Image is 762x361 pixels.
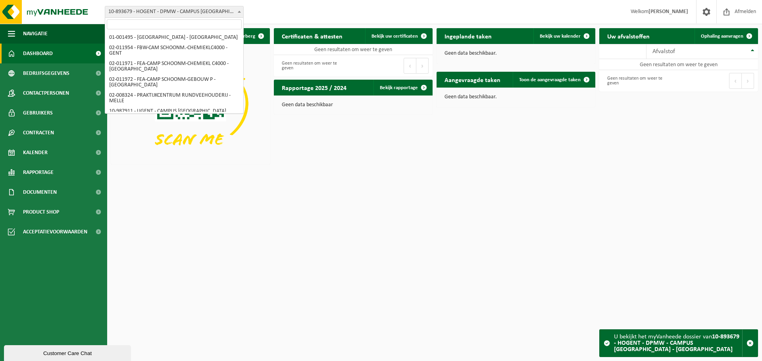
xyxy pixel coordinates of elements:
strong: [PERSON_NAME] [648,9,688,15]
h2: Aangevraagde taken [437,72,508,87]
span: Bedrijfsgegevens [23,63,69,83]
span: Acceptatievoorwaarden [23,222,87,242]
span: Dashboard [23,44,53,63]
span: Verberg [238,34,255,39]
p: Geen data beschikbaar [282,102,425,108]
button: Previous [729,73,742,89]
li: 10-987911 - UGENT - CAMPUS [GEOGRAPHIC_DATA] [107,106,242,117]
h2: Ingeplande taken [437,28,500,44]
span: Gebruikers [23,103,53,123]
span: Contactpersonen [23,83,69,103]
div: Geen resultaten om weer te geven [603,72,675,90]
span: Afvalstof [652,48,675,55]
strong: 10-893679 - HOGENT - DPMW - CAMPUS [GEOGRAPHIC_DATA] - [GEOGRAPHIC_DATA] [614,334,739,353]
span: Bekijk uw kalender [540,34,581,39]
span: Rapportage [23,162,54,182]
span: Contracten [23,123,54,143]
div: U bekijkt het myVanheede dossier van [614,330,742,357]
span: Bekijk uw certificaten [371,34,418,39]
a: Bekijk uw kalender [533,28,595,44]
li: 02-011971 - FEA-CAMP SCHOONM-CHEMIEKL C4000 - [GEOGRAPHIC_DATA] [107,59,242,74]
li: 02-008324 - PRAKTIJKCENTRUM RUNDVEEHOUDERIJ - MELLE [107,90,242,106]
a: Toon de aangevraagde taken [513,72,595,88]
span: Documenten [23,182,57,202]
td: Geen resultaten om weer te geven [599,59,758,70]
div: Geen resultaten om weer te geven [278,57,349,74]
span: Navigatie [23,24,48,44]
h2: Rapportage 2025 / 2024 [274,80,354,95]
a: Bekijk uw certificaten [365,28,432,44]
a: Bekijk rapportage [373,80,432,96]
button: Previous [404,58,416,74]
button: Next [742,73,754,89]
span: Ophaling aanvragen [701,34,743,39]
a: Ophaling aanvragen [695,28,757,44]
h2: Uw afvalstoffen [599,28,658,44]
button: Verberg [231,28,269,44]
span: 10-893679 - HOGENT - DPMW - CAMPUS LEDEGANCK - GENT [105,6,244,18]
td: Geen resultaten om weer te geven [274,44,433,55]
span: 10-893679 - HOGENT - DPMW - CAMPUS LEDEGANCK - GENT [105,6,243,17]
span: Kalender [23,143,48,162]
li: 01-001495 - [GEOGRAPHIC_DATA] - [GEOGRAPHIC_DATA] [107,32,242,43]
p: Geen data beschikbaar. [444,51,587,56]
li: 02-011972 - FEA-CAMP SCHOONM-GEBOUW P - [GEOGRAPHIC_DATA] [107,74,242,90]
li: 02-011954 - FBW-CAM SCHOONM.-CHEMIEKLC4000 - GENT [107,43,242,59]
span: Product Shop [23,202,59,222]
span: Toon de aangevraagde taken [519,77,581,82]
button: Next [416,58,429,74]
p: Geen data beschikbaar. [444,94,587,100]
h2: Certificaten & attesten [274,28,350,44]
iframe: chat widget [4,344,133,361]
